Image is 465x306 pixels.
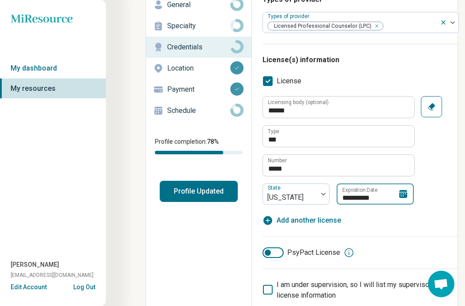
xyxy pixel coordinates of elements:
label: State [268,185,282,191]
p: Credentials [167,42,230,52]
a: Location [146,58,251,79]
button: Add another license [262,215,341,226]
a: Payment [146,79,251,100]
span: License [277,76,301,86]
span: I am under supervision, so I will list my supervisor’s license information [277,280,436,299]
label: Licensing body (optional) [268,100,329,105]
span: 78 % [207,138,219,145]
span: Add another license [277,215,341,226]
p: Schedule [167,105,230,116]
label: Types of provider [268,13,311,19]
label: Type [268,129,279,134]
div: Open chat [428,271,454,297]
div: Profile completion: [146,132,251,160]
p: Specialty [167,21,230,31]
a: Credentials [146,37,251,58]
h3: License(s) information [262,55,459,65]
input: credential.licenses.0.name [263,126,414,147]
span: [PERSON_NAME] [11,260,59,269]
p: Payment [167,84,230,95]
div: Profile completion [155,151,243,154]
span: Licensed Professional Counselor (LPC) [268,22,374,30]
span: [EMAIL_ADDRESS][DOMAIN_NAME] [11,271,94,279]
a: Specialty [146,15,251,37]
button: Profile Updated [160,181,238,202]
a: Schedule [146,100,251,121]
label: Number [268,158,287,163]
p: Location [167,63,230,74]
button: Edit Account [11,283,47,292]
label: PsyPact License [262,247,340,258]
button: Log Out [73,283,95,290]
